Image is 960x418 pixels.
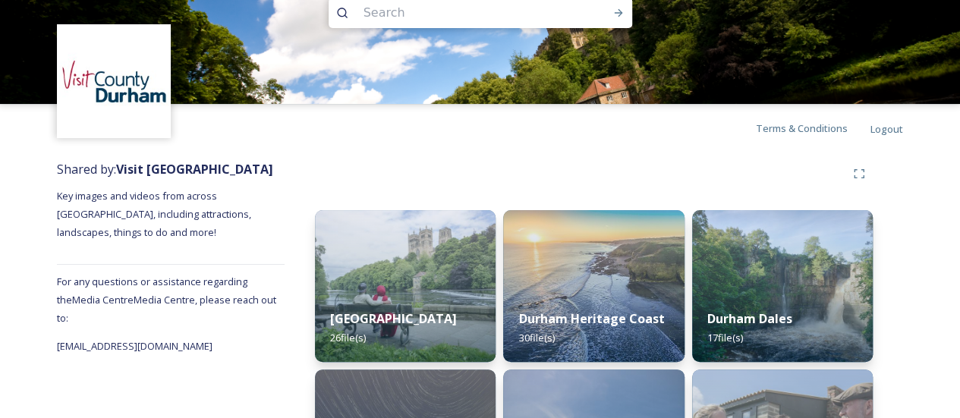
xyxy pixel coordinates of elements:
span: 30 file(s) [518,331,554,344]
strong: [GEOGRAPHIC_DATA] [330,310,457,327]
img: Durham%2520Coast%2520%2862%29%2520Drone.jpg [503,210,684,362]
span: Key images and videos from across [GEOGRAPHIC_DATA], including attractions, landscapes, things to... [57,189,253,239]
img: Visit_County_Durham_20240618_Critical_Tortoise_Durahm_City_01.jpg [315,210,496,362]
span: Terms & Conditions [756,121,848,135]
strong: Durham Heritage Coast [518,310,664,327]
span: Shared by: [57,161,273,178]
span: 26 file(s) [330,331,366,344]
span: 17 file(s) [707,331,743,344]
strong: Visit [GEOGRAPHIC_DATA] [116,161,273,178]
strong: Durham Dales [707,310,792,327]
span: [EMAIL_ADDRESS][DOMAIN_NAME] [57,339,212,353]
img: High%2520Force%2520%2813%29.jpg [692,210,873,362]
span: Logout [870,122,903,136]
img: 1680077135441.jpeg [59,27,169,137]
a: Terms & Conditions [756,119,870,137]
span: For any questions or assistance regarding the Media Centre Media Centre, please reach out to: [57,275,276,325]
